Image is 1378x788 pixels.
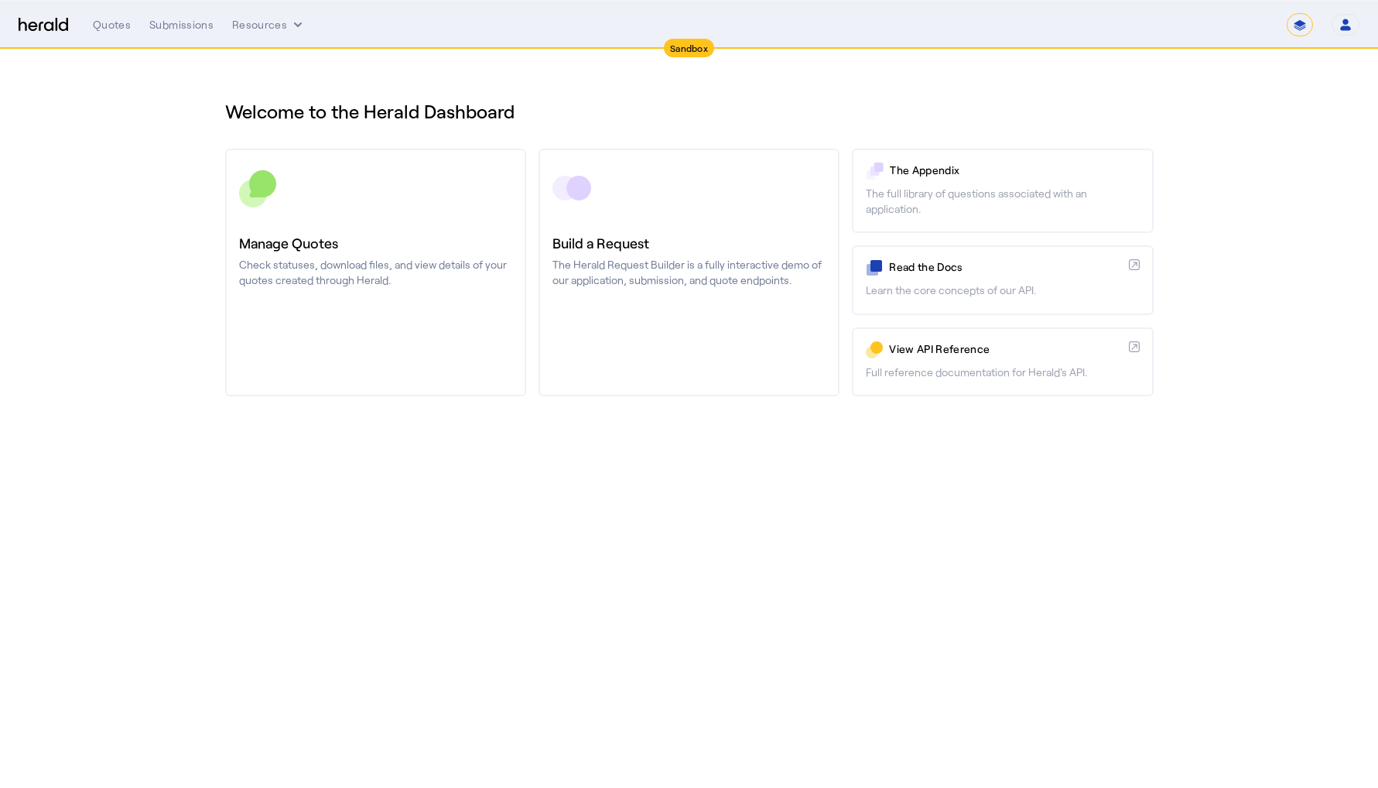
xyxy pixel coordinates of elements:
p: The Appendix [890,163,1139,178]
h3: Build a Request [552,232,826,254]
p: View API Reference [889,341,1122,357]
p: Full reference documentation for Herald's API. [866,365,1139,380]
h3: Manage Quotes [239,232,512,254]
p: Read the Docs [889,259,1122,275]
div: Submissions [149,17,214,33]
h1: Welcome to the Herald Dashboard [225,99,1154,124]
p: Learn the core concepts of our API. [866,283,1139,298]
p: The Herald Request Builder is a fully interactive demo of our application, submission, and quote ... [552,257,826,288]
a: Build a RequestThe Herald Request Builder is a fully interactive demo of our application, submiss... [539,149,839,396]
p: The full library of questions associated with an application. [866,186,1139,217]
p: Check statuses, download files, and view details of your quotes created through Herald. [239,257,512,288]
button: Resources dropdown menu [232,17,306,33]
div: Quotes [93,17,131,33]
a: Manage QuotesCheck statuses, download files, and view details of your quotes created through Herald. [225,149,526,396]
a: View API ReferenceFull reference documentation for Herald's API. [852,327,1153,396]
a: Read the DocsLearn the core concepts of our API. [852,245,1153,314]
a: The AppendixThe full library of questions associated with an application. [852,149,1153,233]
img: Herald Logo [19,18,68,33]
div: Sandbox [664,39,714,57]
